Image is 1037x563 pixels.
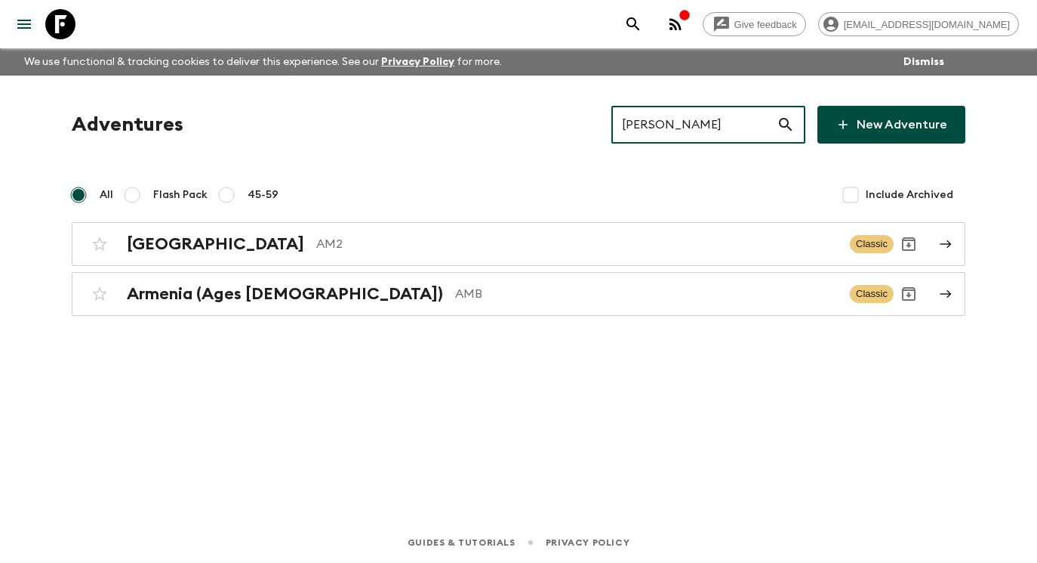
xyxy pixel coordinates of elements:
h1: Adventures [72,110,183,140]
span: Include Archived [866,187,953,203]
button: Archive [894,229,924,259]
button: Dismiss [900,51,948,73]
a: New Adventure [817,106,965,144]
span: Give feedback [726,19,805,30]
h2: Armenia (Ages [DEMOGRAPHIC_DATA]) [127,284,443,304]
span: 45-59 [248,187,278,203]
button: search adventures [618,9,648,39]
a: Privacy Policy [546,534,629,551]
span: [EMAIL_ADDRESS][DOMAIN_NAME] [835,19,1018,30]
h2: [GEOGRAPHIC_DATA] [127,234,304,254]
span: Classic [850,235,894,253]
input: e.g. AR1, Argentina [611,104,777,146]
span: All [100,187,113,203]
a: [GEOGRAPHIC_DATA]AM2ClassicArchive [72,222,965,266]
p: We use functional & tracking cookies to deliver this experience. See our for more. [18,48,508,76]
button: Archive [894,279,924,309]
p: AM2 [316,235,838,253]
a: Armenia (Ages [DEMOGRAPHIC_DATA])AMBClassicArchive [72,272,965,316]
a: Guides & Tutorials [408,534,515,551]
div: [EMAIL_ADDRESS][DOMAIN_NAME] [818,12,1019,36]
a: Give feedback [703,12,806,36]
button: menu [9,9,39,39]
p: AMB [455,285,838,303]
a: Privacy Policy [381,57,454,67]
span: Flash Pack [153,187,208,203]
span: Classic [850,285,894,303]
